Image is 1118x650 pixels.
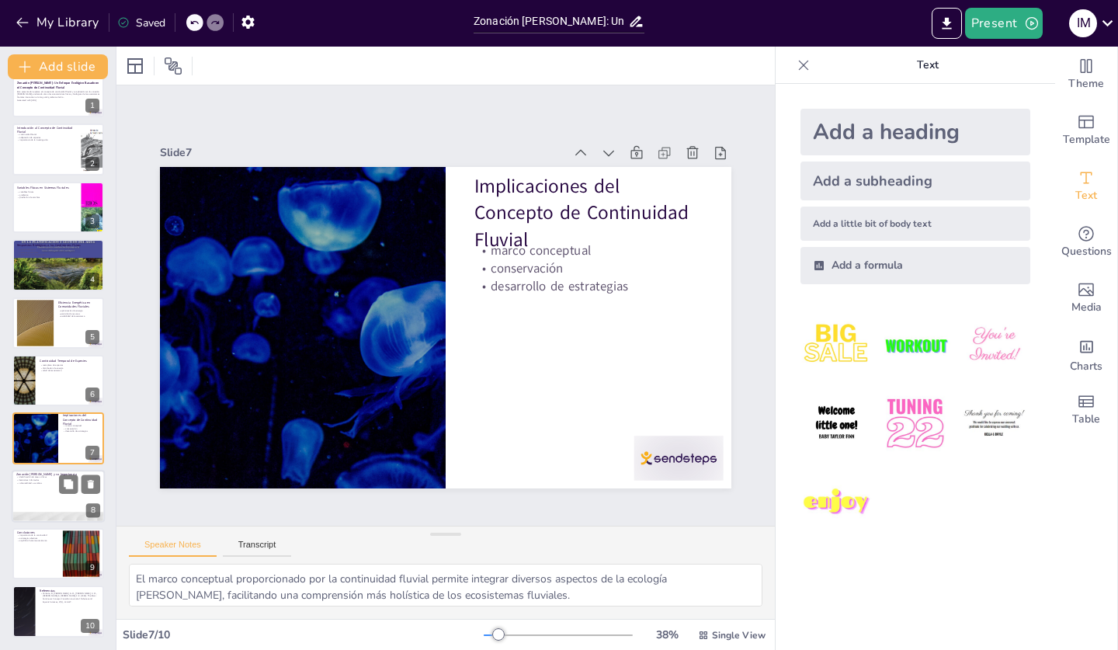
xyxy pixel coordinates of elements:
div: 4 [12,239,104,290]
p: conservación [477,262,706,304]
button: Speaker Notes [129,540,217,557]
button: Add slide [8,54,108,79]
div: Add a table [1055,382,1117,438]
p: reemplazo de especies [40,363,99,367]
p: Conclusiones [17,530,58,535]
p: predicción de cambios [17,196,77,200]
div: Get real-time input from your audience [1055,214,1117,270]
textarea: El marco conceptual proporcionado por la continuidad fluvial permite integrar diversos aspectos d... [129,564,762,607]
div: Layout [123,54,148,78]
p: Text [816,47,1040,84]
div: 1 [12,66,104,117]
img: 5.jpeg [879,388,951,460]
div: Slide 7 [177,116,580,173]
button: Duplicate Slide [59,474,78,493]
img: 4.jpeg [800,388,873,460]
div: Add images, graphics, shapes or video [1055,270,1117,326]
div: 6 [85,388,99,401]
p: Respuestas Biológicas a las Condiciones Físicas [17,243,99,248]
p: influencia en la biodiversidad [17,254,99,257]
div: I M [1069,9,1097,37]
p: Eficiencia Energética en Comunidades Fluviales [58,301,99,309]
button: Transcript [223,540,292,557]
button: Present [965,8,1043,39]
p: estabilidad del ecosistema [58,315,99,318]
p: importancia de la investigación [17,138,77,141]
button: My Library [12,10,106,35]
p: equilibrio humano-ecosistema [17,540,58,543]
div: 3 [12,182,104,233]
div: 5 [12,297,104,349]
div: Add charts and graphs [1055,326,1117,382]
span: Questions [1061,243,1112,260]
div: Slide 7 / 10 [123,627,484,642]
span: Theme [1068,75,1104,92]
div: 6 [12,355,104,406]
p: marco conceptual [479,245,708,287]
div: Add ready made slides [1055,103,1117,158]
p: Vannote, R., [PERSON_NAME], G. W., [PERSON_NAME], K. W., [PERSON_NAME], & [PERSON_NAME], C. E. (1... [40,591,99,603]
span: Table [1072,411,1100,428]
div: 3 [85,214,99,228]
button: I M [1069,8,1097,39]
img: 3.jpeg [958,309,1030,381]
p: Implicaciones del Concepto de Continuidad Fluvial [63,414,99,427]
div: 5 [85,330,99,344]
p: partición de recursos [58,312,99,315]
div: 7 [85,446,99,460]
div: 9 [85,561,99,575]
div: 4 [85,273,99,287]
span: Media [1071,299,1102,316]
input: Insert title [474,10,628,33]
p: ajustes biológicos [17,249,99,252]
p: optimización de energía [58,309,99,312]
p: decisiones informadas [16,478,100,481]
p: adaptación de especies [17,135,77,138]
p: patrones predecibles [17,251,99,254]
div: 8 [12,470,105,523]
p: Continuidad Temporal de Especies [40,359,99,363]
div: 8 [86,503,100,517]
div: 9 [12,528,104,579]
p: salud del ecosistema [40,370,99,373]
div: 1 [85,99,99,113]
button: Delete Slide [82,474,100,493]
div: 10 [12,586,104,637]
div: Add a heading [800,109,1030,155]
p: importancia de la continuidad [17,534,58,537]
p: desarrollo de estrategias [63,430,99,433]
p: Zonación [PERSON_NAME] y su Importancia [16,472,100,477]
div: 10 [81,619,99,633]
div: Add a formula [800,247,1030,284]
p: conservación [63,427,99,430]
p: Generated with [URL] [17,99,99,102]
p: desarrollo de estrategias [475,280,704,322]
div: Change the overall theme [1055,47,1117,103]
span: Single View [712,629,766,641]
p: Variables Físicas en Sistemas Fluviales [17,186,77,190]
strong: Zonación [PERSON_NAME]: Un Enfoque Ecológico Basado en el Concepto de Continuidad Fluvial [17,81,99,89]
div: Add a subheading [800,162,1030,200]
p: estrategias efectivas [17,537,58,540]
p: identificación de áreas críticas [16,476,100,479]
p: Introducción al Concepto de Continuidad Fluvial [17,125,77,134]
img: 7.jpeg [800,467,873,539]
span: Position [164,57,182,75]
p: vulnerabilidad a cambios [16,481,100,485]
img: 1.jpeg [800,309,873,381]
p: Esta presentación explora el concepto de continuidad fluvial y su aplicación en la zonación [PERS... [17,90,99,99]
button: Export to PowerPoint [932,8,962,39]
p: distribución de energía [40,367,99,370]
div: Saved [117,16,165,30]
span: Charts [1070,358,1102,375]
img: 6.jpeg [958,388,1030,460]
span: Template [1063,131,1110,148]
p: Referencias [40,588,99,593]
p: Implicaciones del Concepto de Continuidad Fluvial [480,176,716,280]
img: 2.jpeg [879,309,951,381]
div: 2 [12,123,104,175]
div: Add text boxes [1055,158,1117,214]
p: gradiente [17,193,77,196]
div: Add a little bit of body text [800,207,1030,241]
p: continuidad fluvial [17,133,77,136]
